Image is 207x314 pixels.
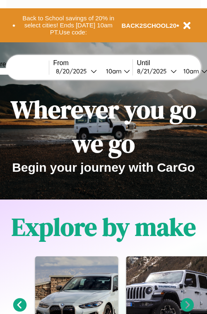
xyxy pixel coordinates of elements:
button: 8/20/2025 [53,67,99,75]
button: 10am [99,67,132,75]
h1: Explore by make [12,210,196,244]
div: 8 / 21 / 2025 [137,67,171,75]
label: From [53,59,132,67]
div: 10am [179,67,201,75]
div: 10am [102,67,124,75]
button: Back to School savings of 20% in select cities! Ends [DATE] 10am PT.Use code: [15,12,122,38]
div: 8 / 20 / 2025 [56,67,91,75]
b: BACK2SCHOOL20 [122,22,177,29]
